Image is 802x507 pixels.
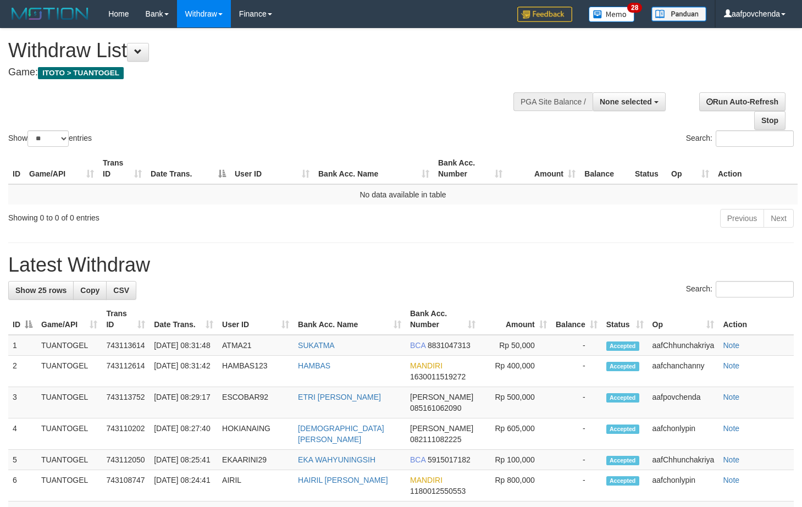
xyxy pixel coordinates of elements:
[218,450,294,470] td: EKAARINI29
[113,286,129,295] span: CSV
[648,304,719,335] th: Op: activate to sort column ascending
[218,387,294,418] td: ESCOBAR92
[218,304,294,335] th: User ID: activate to sort column ascending
[150,304,218,335] th: Date Trans.: activate to sort column ascending
[606,425,639,434] span: Accepted
[298,361,330,370] a: HAMBAS
[718,304,794,335] th: Action
[507,153,580,184] th: Amount: activate to sort column ascending
[37,418,102,450] td: TUANTOGEL
[102,387,150,418] td: 743113752
[410,393,473,401] span: [PERSON_NAME]
[480,470,551,502] td: Rp 800,000
[720,209,764,228] a: Previous
[627,3,642,13] span: 28
[298,476,388,484] a: HAIRIL [PERSON_NAME]
[648,356,719,387] td: aafchanchanny
[648,450,719,470] td: aafChhunchakriya
[410,424,473,433] span: [PERSON_NAME]
[314,153,434,184] th: Bank Acc. Name: activate to sort column ascending
[80,286,99,295] span: Copy
[8,304,37,335] th: ID: activate to sort column descending
[102,356,150,387] td: 743112614
[106,281,136,300] a: CSV
[8,335,37,356] td: 1
[551,450,602,470] td: -
[428,341,471,350] span: Copy 8831047313 to clipboard
[8,470,37,502] td: 6
[428,455,471,464] span: Copy 5915017182 to clipboard
[37,356,102,387] td: TUANTOGEL
[37,304,102,335] th: Game/API: activate to sort column ascending
[723,361,739,370] a: Note
[25,153,98,184] th: Game/API: activate to sort column ascending
[648,470,719,502] td: aafchonlypin
[593,92,666,111] button: None selected
[102,470,150,502] td: 743108747
[8,40,524,62] h1: Withdraw List
[686,130,794,147] label: Search:
[551,387,602,418] td: -
[764,209,794,228] a: Next
[551,335,602,356] td: -
[723,341,739,350] a: Note
[434,153,507,184] th: Bank Acc. Number: activate to sort column ascending
[648,335,719,356] td: aafChhunchakriya
[551,418,602,450] td: -
[686,281,794,297] label: Search:
[480,356,551,387] td: Rp 400,000
[8,254,794,276] h1: Latest Withdraw
[648,418,719,450] td: aafchonlypin
[723,455,739,464] a: Note
[551,470,602,502] td: -
[8,153,25,184] th: ID
[37,335,102,356] td: TUANTOGEL
[298,341,335,350] a: SUKATMA
[8,184,798,205] td: No data available in table
[589,7,635,22] img: Button%20Memo.svg
[600,97,652,106] span: None selected
[410,361,443,370] span: MANDIRI
[606,393,639,403] span: Accepted
[606,362,639,371] span: Accepted
[406,304,480,335] th: Bank Acc. Number: activate to sort column ascending
[8,418,37,450] td: 4
[150,470,218,502] td: [DATE] 08:24:41
[648,387,719,418] td: aafpovchenda
[699,92,786,111] a: Run Auto-Refresh
[410,404,461,412] span: Copy 085161062090 to clipboard
[723,393,739,401] a: Note
[606,341,639,351] span: Accepted
[410,341,425,350] span: BCA
[8,208,326,223] div: Showing 0 to 0 of 0 entries
[218,470,294,502] td: AIRIL
[480,304,551,335] th: Amount: activate to sort column ascending
[8,356,37,387] td: 2
[667,153,713,184] th: Op: activate to sort column ascending
[410,372,466,381] span: Copy 1630011519272 to clipboard
[294,304,406,335] th: Bank Acc. Name: activate to sort column ascending
[580,153,630,184] th: Balance
[651,7,706,21] img: panduan.png
[8,67,524,78] h4: Game:
[102,450,150,470] td: 743112050
[754,111,786,130] a: Stop
[37,470,102,502] td: TUANTOGEL
[723,476,739,484] a: Note
[37,387,102,418] td: TUANTOGEL
[218,418,294,450] td: HOKIANAING
[716,130,794,147] input: Search:
[27,130,69,147] select: Showentries
[98,153,146,184] th: Trans ID: activate to sort column ascending
[150,335,218,356] td: [DATE] 08:31:48
[551,304,602,335] th: Balance: activate to sort column ascending
[480,387,551,418] td: Rp 500,000
[150,387,218,418] td: [DATE] 08:29:17
[15,286,67,295] span: Show 25 rows
[723,424,739,433] a: Note
[551,356,602,387] td: -
[102,304,150,335] th: Trans ID: activate to sort column ascending
[513,92,593,111] div: PGA Site Balance /
[218,356,294,387] td: HAMBAS123
[480,335,551,356] td: Rp 50,000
